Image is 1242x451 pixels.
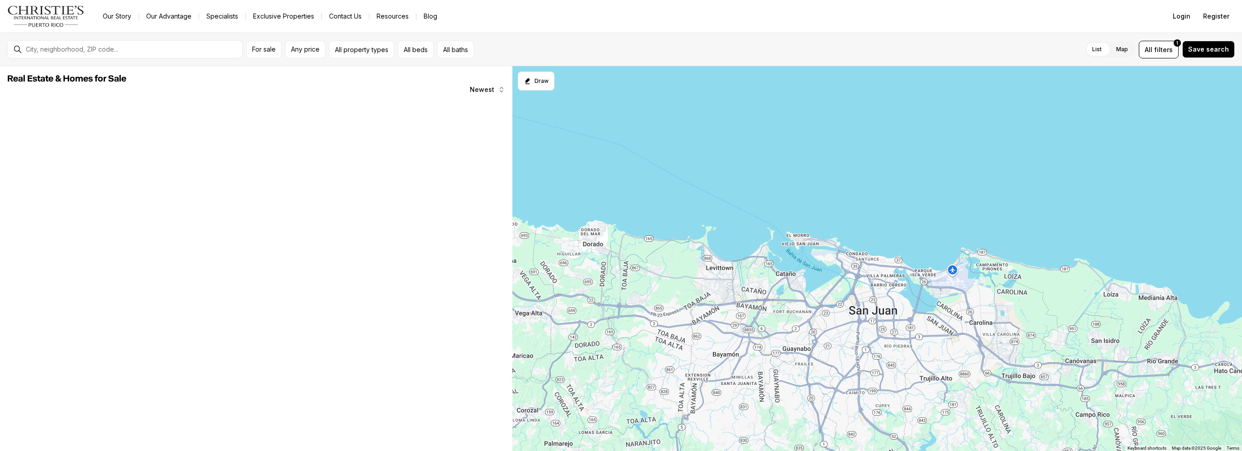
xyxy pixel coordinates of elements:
[322,10,369,23] button: Contact Us
[1173,13,1190,20] span: Login
[1085,41,1109,58] label: List
[1203,13,1229,20] span: Register
[252,46,276,53] span: For sale
[437,41,474,58] button: All baths
[7,74,126,83] span: Real Estate & Homes for Sale
[246,10,321,23] a: Exclusive Properties
[1139,41,1179,58] button: Allfilters1
[199,10,245,23] a: Specialists
[285,41,325,58] button: Any price
[518,72,554,91] button: Start drawing
[1109,41,1135,58] label: Map
[1198,7,1235,25] button: Register
[470,86,494,93] span: Newest
[1145,45,1152,54] span: All
[1188,46,1229,53] span: Save search
[246,41,282,58] button: For sale
[1176,39,1178,47] span: 1
[329,41,394,58] button: All property types
[7,5,85,27] img: logo
[139,10,199,23] a: Our Advantage
[1154,45,1173,54] span: filters
[96,10,139,23] a: Our Story
[1182,41,1235,58] button: Save search
[416,10,444,23] a: Blog
[398,41,434,58] button: All beds
[291,46,320,53] span: Any price
[464,81,511,99] button: Newest
[369,10,416,23] a: Resources
[1167,7,1196,25] button: Login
